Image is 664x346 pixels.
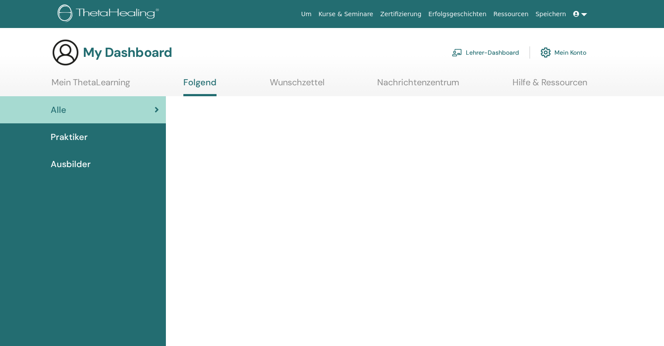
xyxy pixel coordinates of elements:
[540,45,551,60] img: cog.svg
[298,6,315,22] a: Um
[425,6,490,22] a: Erfolgsgeschichten
[452,49,462,56] img: chalkboard-teacher.svg
[83,45,172,60] h3: My Dashboard
[52,38,79,66] img: generic-user-icon.jpg
[513,77,587,94] a: Hilfe & Ressourcen
[315,6,377,22] a: Kurse & Seminare
[183,77,217,96] a: Folgend
[51,130,88,143] span: Praktiker
[58,4,162,24] img: logo.png
[52,77,130,94] a: Mein ThetaLearning
[532,6,570,22] a: Speichern
[51,103,66,116] span: Alle
[490,6,532,22] a: Ressourcen
[377,77,459,94] a: Nachrichtenzentrum
[270,77,324,94] a: Wunschzettel
[540,43,586,62] a: Mein Konto
[452,43,519,62] a: Lehrer-Dashboard
[377,6,425,22] a: Zertifizierung
[51,157,91,171] span: Ausbilder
